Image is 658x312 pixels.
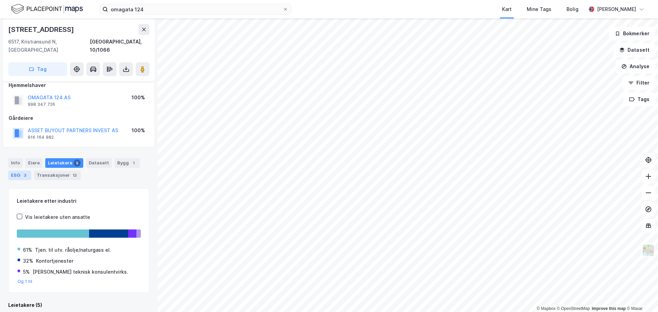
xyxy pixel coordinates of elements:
button: Analyse [616,60,655,73]
div: 13 [71,172,78,179]
div: Hjemmelshaver [9,81,149,89]
button: Datasett [613,43,655,57]
div: 998 347 726 [28,102,55,107]
input: Søk på adresse, matrikkel, gårdeiere, leietakere eller personer [108,4,283,14]
div: [STREET_ADDRESS] [8,24,75,35]
div: Bygg [114,158,140,168]
div: Mine Tags [527,5,551,13]
div: 5% [23,268,30,276]
div: Kontortjenester [36,257,73,265]
div: 32% [23,257,33,265]
button: Bokmerker [609,27,655,40]
div: Gårdeiere [9,114,149,122]
img: logo.f888ab2527a4732fd821a326f86c7f29.svg [11,3,83,15]
a: OpenStreetMap [557,306,590,311]
button: Tags [623,92,655,106]
div: 6517, Kristiansund N, [GEOGRAPHIC_DATA] [8,38,90,54]
div: Kart [502,5,512,13]
div: Leietakere [45,158,83,168]
div: [PERSON_NAME] teknisk konsulentvirks. [33,268,128,276]
button: Tag [8,62,67,76]
div: Vis leietakere uten ansatte [25,213,90,221]
div: Tjen. til utv. råolje/naturgass el. [35,246,111,254]
div: Datasett [86,158,112,168]
div: 916 164 882 [28,135,54,140]
a: Improve this map [592,306,626,311]
div: Leietakere (5) [8,301,149,309]
div: 61% [23,246,32,254]
button: Og 1 til [17,279,33,284]
div: [GEOGRAPHIC_DATA], 10/1066 [90,38,149,54]
div: Eiere [25,158,42,168]
div: 3 [22,172,28,179]
iframe: Chat Widget [624,279,658,312]
button: Filter [622,76,655,90]
div: Bolig [566,5,578,13]
img: Z [642,244,655,257]
div: Leietakere etter industri [17,197,141,205]
div: [PERSON_NAME] [597,5,636,13]
div: 1 [130,160,137,166]
div: 100% [132,93,145,102]
div: ESG [8,171,31,180]
a: Mapbox [537,306,556,311]
div: Info [8,158,23,168]
div: 5 [74,160,81,166]
div: 100% [132,126,145,135]
div: Transaksjoner [34,171,81,180]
